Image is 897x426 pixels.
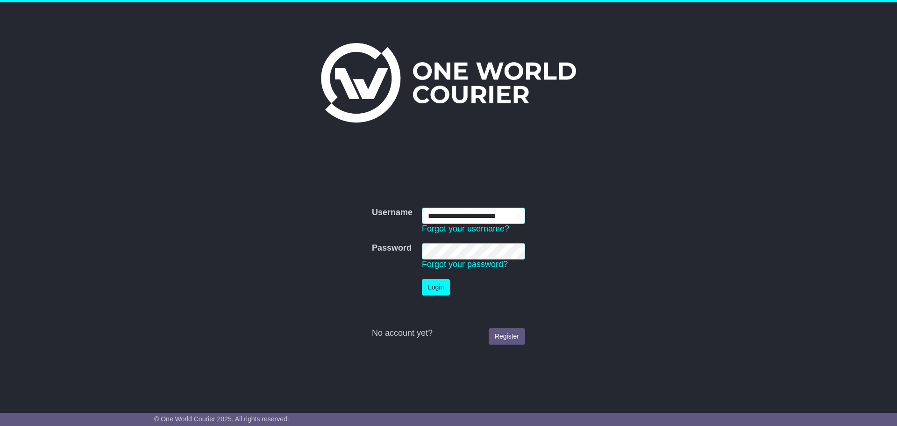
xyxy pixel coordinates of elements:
[422,260,508,269] a: Forgot your password?
[422,224,509,233] a: Forgot your username?
[489,328,525,345] a: Register
[422,279,450,296] button: Login
[372,208,413,218] label: Username
[372,328,525,339] div: No account yet?
[372,243,412,253] label: Password
[321,43,576,123] img: One World
[154,415,289,423] span: © One World Courier 2025. All rights reserved.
